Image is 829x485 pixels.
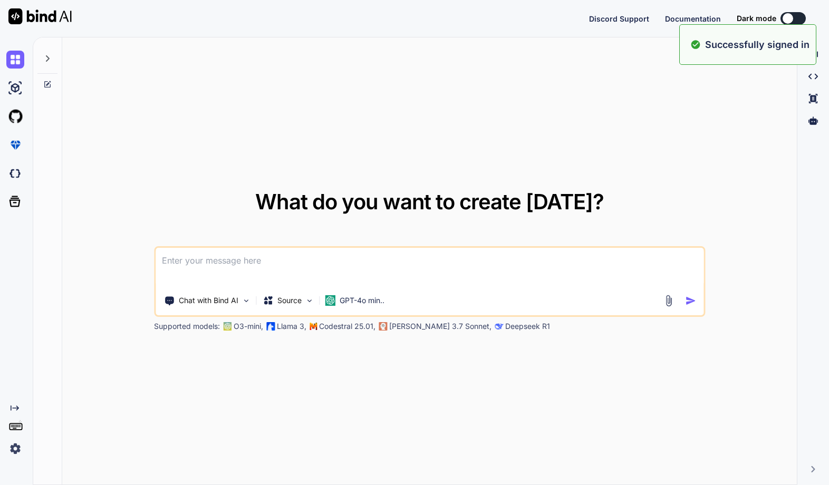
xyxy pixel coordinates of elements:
img: githubLight [6,108,24,125]
img: Pick Tools [242,296,250,305]
img: settings [6,440,24,458]
img: GPT-4 [223,322,232,331]
p: Codestral 25.01, [319,321,375,332]
img: attachment [662,295,674,307]
p: Successfully signed in [705,37,809,52]
img: icon [685,295,696,306]
p: O3-mini, [234,321,263,332]
img: Pick Models [305,296,314,305]
button: Discord Support [589,13,649,24]
img: Mistral-AI [310,323,317,330]
span: Documentation [665,14,721,23]
img: premium [6,136,24,154]
p: Source [277,295,302,306]
span: Discord Support [589,14,649,23]
button: Documentation [665,13,721,24]
img: claude [495,322,503,331]
span: Dark mode [737,13,776,24]
img: claude [379,322,387,331]
p: Deepseek R1 [505,321,550,332]
img: ai-studio [6,79,24,97]
img: alert [690,37,701,52]
img: Bind AI [8,8,72,24]
p: Supported models: [154,321,220,332]
span: What do you want to create [DATE]? [255,189,604,215]
p: Llama 3, [277,321,306,332]
img: darkCloudIdeIcon [6,164,24,182]
p: [PERSON_NAME] 3.7 Sonnet, [389,321,491,332]
img: GPT-4o mini [325,295,335,306]
p: Chat with Bind AI [179,295,238,306]
p: GPT-4o min.. [340,295,384,306]
img: Llama2 [266,322,275,331]
img: chat [6,51,24,69]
